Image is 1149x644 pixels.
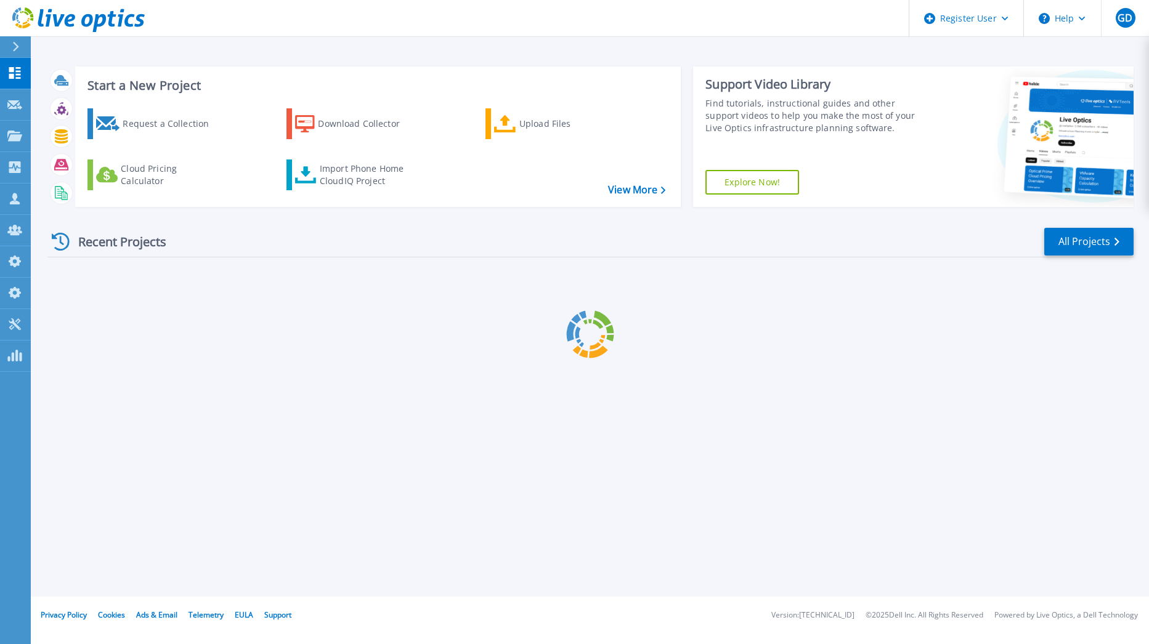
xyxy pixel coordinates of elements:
[136,610,177,620] a: Ads & Email
[123,111,221,136] div: Request a Collection
[235,610,253,620] a: EULA
[866,611,983,619] li: © 2025 Dell Inc. All Rights Reserved
[318,111,416,136] div: Download Collector
[320,163,416,187] div: Import Phone Home CloudIQ Project
[771,611,855,619] li: Version: [TECHNICAL_ID]
[121,163,219,187] div: Cloud Pricing Calculator
[98,610,125,620] a: Cookies
[705,76,930,92] div: Support Video Library
[41,610,87,620] a: Privacy Policy
[705,97,930,134] div: Find tutorials, instructional guides and other support videos to help you make the most of your L...
[1044,228,1134,256] a: All Projects
[189,610,224,620] a: Telemetry
[519,111,618,136] div: Upload Files
[485,108,623,139] a: Upload Files
[994,611,1138,619] li: Powered by Live Optics, a Dell Technology
[1118,13,1132,23] span: GD
[47,227,183,257] div: Recent Projects
[87,79,665,92] h3: Start a New Project
[705,170,799,195] a: Explore Now!
[286,108,424,139] a: Download Collector
[608,184,665,196] a: View More
[264,610,291,620] a: Support
[87,108,225,139] a: Request a Collection
[87,159,225,190] a: Cloud Pricing Calculator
